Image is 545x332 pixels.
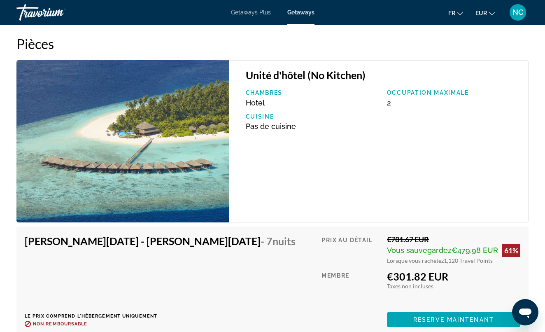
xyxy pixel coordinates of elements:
button: Reserve maintenant [387,312,520,327]
a: Getaways [287,9,314,16]
p: Cuisine [246,113,379,120]
div: Membre [321,270,381,306]
span: Taxes non incluses [387,283,433,290]
span: EUR [475,10,487,16]
span: fr [448,10,455,16]
p: Occupation maximale [387,89,520,96]
span: €479.98 EUR [452,246,498,255]
p: Chambres [246,89,379,96]
span: 2 [387,98,391,107]
span: Non remboursable [33,321,88,327]
button: Change language [448,7,463,19]
span: NC [512,8,523,16]
h2: Pièces [16,35,529,52]
span: Pas de cuisine [246,122,296,131]
div: €781.67 EUR [387,235,520,244]
p: Le prix comprend l'hébergement uniquement [25,313,302,319]
img: Filitheyo Island Resort [16,60,229,222]
span: Reserve maintenant [413,316,494,323]
button: Change currency [475,7,495,19]
button: User Menu [507,4,529,21]
iframe: Bouton de lancement de la fenêtre de messagerie [512,299,538,325]
span: Hotel [246,98,265,107]
a: Getaways Plus [231,9,271,16]
span: Lorsque vous rachetez [387,257,444,264]
span: Vous sauvegardez [387,246,452,255]
div: Prix au détail [321,235,381,264]
span: nuits [272,235,296,247]
span: - 7 [261,235,296,247]
div: €301.82 EUR [387,270,520,283]
div: 61% [502,244,520,257]
h3: Unité d'hôtel (No Kitchen) [246,69,520,81]
a: Travorium [16,2,99,23]
span: 1,120 Travel Points [444,257,493,264]
h4: [PERSON_NAME][DATE] - [PERSON_NAME][DATE] [25,235,296,247]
